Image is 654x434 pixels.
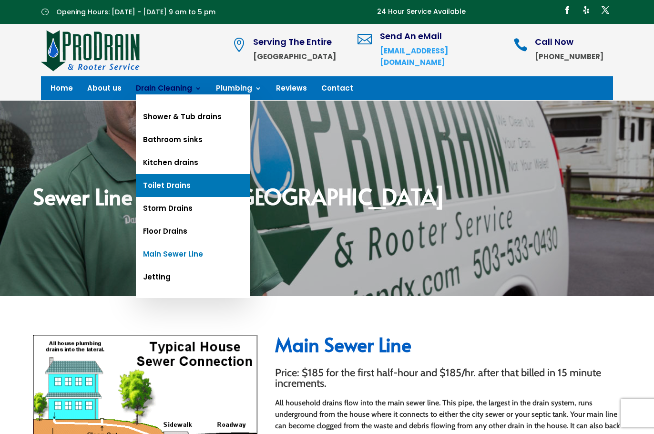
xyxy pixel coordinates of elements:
strong: [PHONE_NUMBER] [535,52,603,62]
a: Floor Drains [136,220,250,243]
h2: Sewer Line Cleaning [GEOGRAPHIC_DATA] [33,185,622,212]
a: Follow on X [598,2,613,18]
span: } [41,8,49,15]
a: Follow on Yelp [579,2,594,18]
span:  [513,38,528,52]
a: Storm Drains [136,197,250,220]
h3: Price: $185 for the first half-hour and $185/hr. after that billed in 15 minute increments. [275,368,621,393]
img: site-logo-100h [41,29,141,72]
span: Call Now [535,36,573,48]
a: Toilet Drains [136,174,250,197]
a: Main Sewer Line [136,243,250,266]
span:  [358,32,372,46]
span: Serving The Entire [253,36,332,48]
a: Shower & Tub drains [136,105,250,128]
p: 24 Hour Service Available [377,6,466,18]
a: Reviews [276,85,307,95]
a: [EMAIL_ADDRESS][DOMAIN_NAME] [380,46,448,67]
a: Jetting [136,266,250,289]
span:  [232,38,246,52]
a: Contact [321,85,353,95]
a: Plumbing [216,85,262,95]
a: About us [87,85,122,95]
a: Drain Cleaning [136,85,202,95]
a: Home [51,85,73,95]
strong: [GEOGRAPHIC_DATA] [253,52,336,62]
a: Bathroom sinks [136,128,250,151]
a: Follow on Facebook [560,2,575,18]
span: Opening Hours: [DATE] - [DATE] 9 am to 5 pm [56,7,215,17]
span: Main Sewer Line [275,331,411,357]
a: Kitchen drains [136,151,250,174]
span: Send An eMail [380,30,442,42]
